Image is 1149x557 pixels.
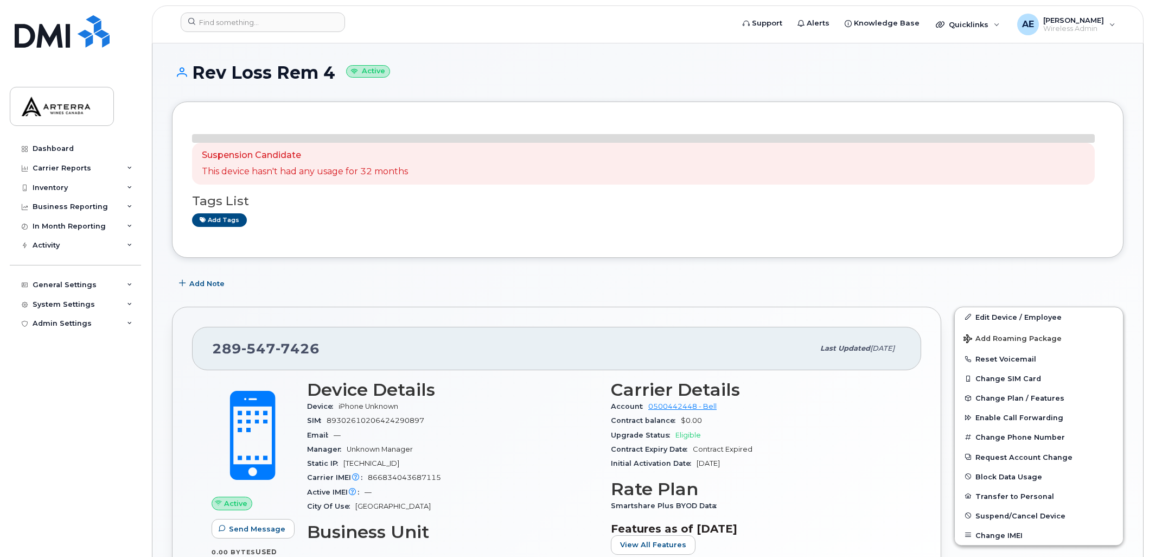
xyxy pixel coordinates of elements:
button: Change IMEI [955,526,1123,545]
span: [DATE] [870,344,895,352]
span: Carrier IMEI [307,473,368,482]
span: Device [307,402,339,410]
span: Send Message [229,524,285,534]
h1: Rev Loss Rem 4 [172,63,1124,82]
small: Active [346,65,390,78]
span: Contract Expired [693,445,752,453]
h3: Carrier Details [611,380,902,400]
span: 289 [212,340,320,357]
button: Suspend/Cancel Device [955,506,1123,526]
span: [TECHNICAL_ID] [343,459,399,467]
span: — [334,431,341,439]
span: Contract balance [611,416,681,425]
h3: Business Unit [307,522,598,542]
span: City Of Use [307,502,355,510]
span: Static IP [307,459,343,467]
p: Suspension Candidate [202,149,408,162]
button: Add Note [172,274,234,294]
a: Add tags [192,213,247,227]
span: 0.00 Bytes [212,548,256,556]
button: Block Data Usage [955,467,1123,486]
span: Add Roaming Package [963,334,1062,345]
span: Account [611,402,648,410]
span: Smartshare Plus BYOD Data [611,502,722,510]
span: Active [224,498,247,509]
span: 89302610206424290897 [327,416,424,425]
button: Request Account Change [955,447,1123,467]
span: — [365,488,372,496]
a: Edit Device / Employee [955,307,1123,327]
a: 0500442448 - Bell [648,402,717,410]
span: Email [307,431,334,439]
span: Initial Activation Date [611,459,697,467]
span: [GEOGRAPHIC_DATA] [355,502,431,510]
button: Change Phone Number [955,427,1123,447]
span: Enable Call Forwarding [975,414,1063,422]
button: Send Message [212,519,295,539]
span: 547 [241,340,276,357]
button: Change Plan / Features [955,388,1123,408]
span: [DATE] [697,459,720,467]
button: Change SIM Card [955,369,1123,388]
span: Suspend/Cancel Device [975,511,1065,520]
span: Add Note [189,278,225,289]
span: Manager [307,445,347,453]
span: Change Plan / Features [975,394,1064,402]
h3: Device Details [307,380,598,400]
span: Contract Expiry Date [611,445,693,453]
span: Eligible [675,431,701,439]
span: 7426 [276,340,320,357]
span: Upgrade Status [611,431,675,439]
span: Unknown Manager [347,445,413,453]
h3: Rate Plan [611,479,902,499]
span: iPhone Unknown [339,402,398,410]
button: Reset Voicemail [955,349,1123,369]
button: Transfer to Personal [955,486,1123,506]
button: View All Features [611,535,695,555]
h3: Tags List [192,194,1103,208]
button: Add Roaming Package [955,327,1123,349]
span: used [256,548,277,556]
span: Active IMEI [307,488,365,496]
h3: Features as of [DATE] [611,522,902,535]
span: View All Features [620,540,686,550]
span: SIM [307,416,327,425]
span: $0.00 [681,416,702,425]
p: This device hasn't had any usage for 32 months [202,166,408,178]
button: Enable Call Forwarding [955,408,1123,427]
span: Last updated [820,344,870,352]
span: 866834043687115 [368,473,441,482]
